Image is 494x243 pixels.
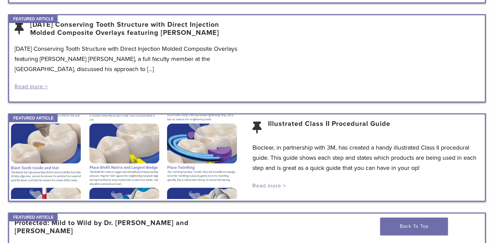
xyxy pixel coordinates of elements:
a: Back To Top [380,218,448,235]
p: [DATE] Conserving Tooth Structure with Direct Injection Molded Composite Overlays featuring [PERS... [15,44,242,74]
a: [DATE] Conserving Tooth Structure with Direct Injection Molded Composite Overlays featuring [PERS... [30,21,242,37]
a: Read more > [252,182,286,189]
a: Illustrated Class II Procedural Guide [268,120,390,136]
p: Bioclear, in partnership with 3M, has created a handy illustrated Class II procedural guide. This... [252,142,479,173]
a: Protected: Mild to Wild by Dr. [PERSON_NAME] and [PERSON_NAME] [15,219,242,235]
a: Read more > [15,83,48,90]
